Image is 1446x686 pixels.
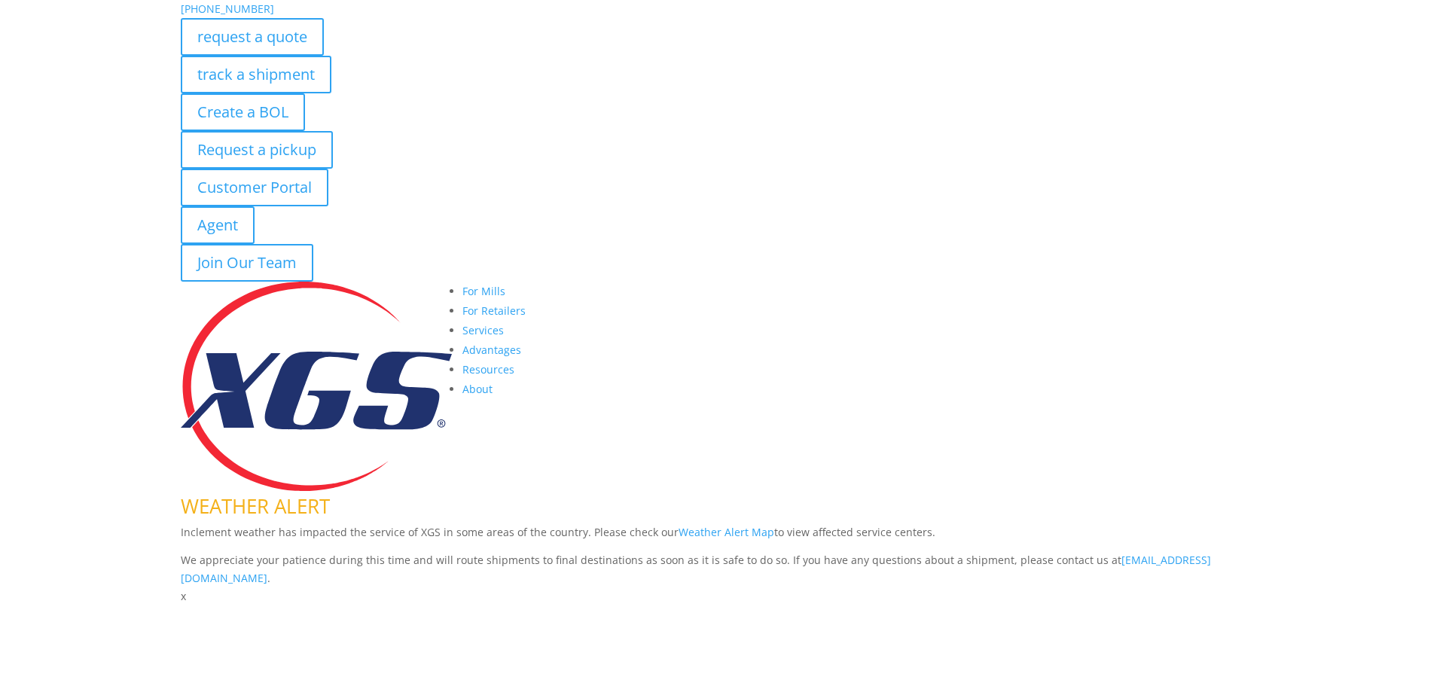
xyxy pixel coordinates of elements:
h1: Contact Us [181,605,1265,636]
a: Request a pickup [181,131,333,169]
a: [PHONE_NUMBER] [181,2,274,16]
a: Services [462,323,504,337]
a: Resources [462,362,514,377]
a: Agent [181,206,255,244]
span: WEATHER ALERT [181,492,330,520]
a: Advantages [462,343,521,357]
a: Join Our Team [181,244,313,282]
p: Inclement weather has impacted the service of XGS in some areas of the country. Please check our ... [181,523,1265,552]
p: We appreciate your patience during this time and will route shipments to final destinations as so... [181,551,1265,587]
a: For Retailers [462,303,526,318]
a: Customer Portal [181,169,328,206]
p: Complete the form below and a member of our team will be in touch within 24 hours. [181,636,1265,654]
a: Create a BOL [181,93,305,131]
a: For Mills [462,284,505,298]
a: track a shipment [181,56,331,93]
a: request a quote [181,18,324,56]
p: x [181,587,1265,605]
a: About [462,382,493,396]
a: Weather Alert Map [679,525,774,539]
